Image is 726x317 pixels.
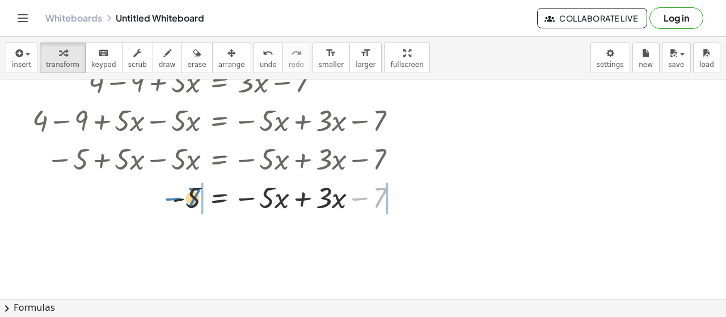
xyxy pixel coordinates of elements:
span: redo [289,61,304,69]
span: load [699,61,714,69]
button: arrange [212,43,251,73]
span: smaller [319,61,344,69]
span: settings [597,61,624,69]
span: keypad [91,61,116,69]
i: format_size [326,47,336,60]
i: redo [291,47,302,60]
button: Toggle navigation [14,9,32,27]
i: keyboard [98,47,109,60]
span: fullscreen [390,61,423,69]
button: keyboardkeypad [85,43,123,73]
button: Log in [649,7,703,29]
a: Whiteboards [45,12,102,24]
span: erase [187,61,206,69]
span: undo [260,61,277,69]
button: redoredo [282,43,310,73]
button: draw [153,43,182,73]
i: format_size [360,47,371,60]
span: save [668,61,684,69]
button: save [662,43,691,73]
span: transform [46,61,79,69]
span: new [639,61,653,69]
button: format_sizesmaller [313,43,350,73]
button: Collaborate Live [537,8,647,28]
span: insert [12,61,31,69]
span: draw [159,61,176,69]
button: insert [6,43,37,73]
span: Collaborate Live [547,13,638,23]
button: undoundo [254,43,283,73]
button: transform [40,43,86,73]
span: larger [356,61,375,69]
button: load [693,43,720,73]
button: erase [181,43,212,73]
button: new [632,43,660,73]
span: arrange [218,61,245,69]
button: scrub [122,43,153,73]
button: fullscreen [384,43,429,73]
i: undo [263,47,273,60]
button: format_sizelarger [349,43,382,73]
span: scrub [128,61,147,69]
button: settings [590,43,630,73]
